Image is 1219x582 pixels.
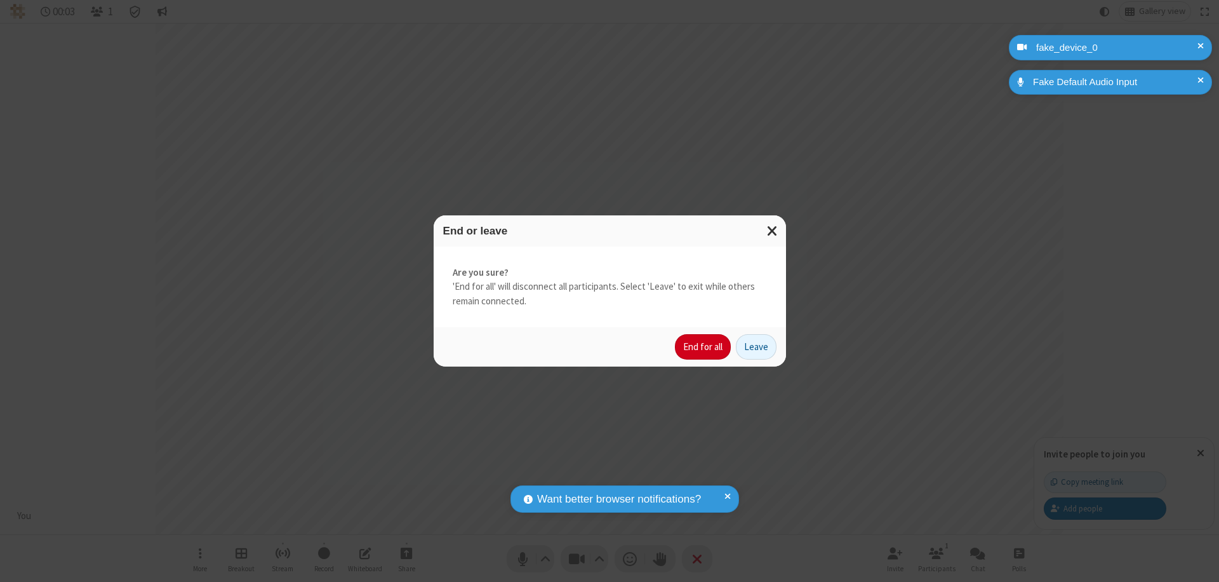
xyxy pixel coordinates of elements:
[537,491,701,508] span: Want better browser notifications?
[759,215,786,247] button: Close modal
[675,334,731,360] button: End for all
[1032,41,1202,55] div: fake_device_0
[736,334,776,360] button: Leave
[443,225,776,237] h3: End or leave
[434,247,786,328] div: 'End for all' will disconnect all participants. Select 'Leave' to exit while others remain connec...
[1029,75,1202,90] div: Fake Default Audio Input
[453,266,767,280] strong: Are you sure?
